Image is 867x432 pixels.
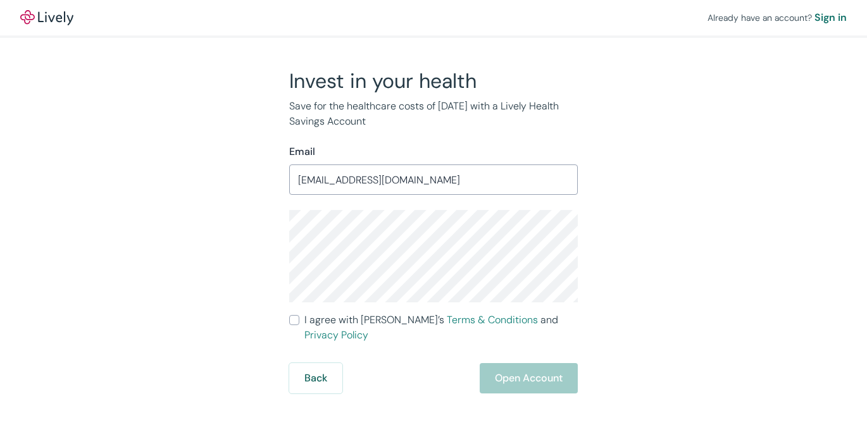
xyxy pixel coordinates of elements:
[289,363,342,393] button: Back
[20,10,73,25] a: LivelyLively
[289,68,578,94] h2: Invest in your health
[289,99,578,129] p: Save for the healthcare costs of [DATE] with a Lively Health Savings Account
[20,10,73,25] img: Lively
[304,312,578,343] span: I agree with [PERSON_NAME]’s and
[814,10,847,25] a: Sign in
[447,313,538,326] a: Terms & Conditions
[304,328,368,342] a: Privacy Policy
[289,144,315,159] label: Email
[708,10,847,25] div: Already have an account?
